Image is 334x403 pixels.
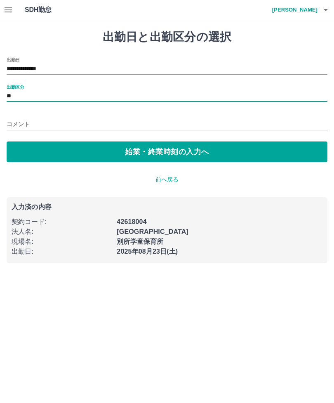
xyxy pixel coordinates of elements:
label: 出勤区分 [7,84,24,90]
p: 入力済の内容 [12,204,322,210]
label: 出勤日 [7,57,20,63]
p: 法人名 : [12,227,112,237]
p: 契約コード : [12,217,112,227]
button: 始業・終業時刻の入力へ [7,141,327,162]
h1: 出勤日と出勤区分の選択 [7,30,327,44]
p: 出勤日 : [12,247,112,257]
b: 42618004 [117,218,146,225]
b: 別所学童保育所 [117,238,163,245]
b: [GEOGRAPHIC_DATA] [117,228,188,235]
p: 前へ戻る [7,175,327,184]
b: 2025年08月23日(土) [117,248,178,255]
p: 現場名 : [12,237,112,247]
